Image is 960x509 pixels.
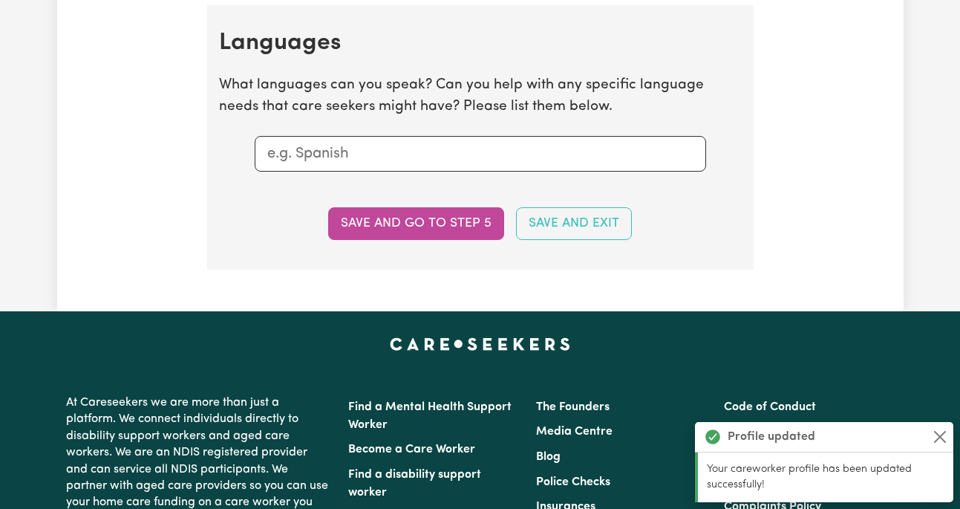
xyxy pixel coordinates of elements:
[931,428,949,446] button: Close
[390,338,570,350] a: Careseekers home page
[536,476,610,488] a: Police Checks
[348,469,481,499] a: Find a disability support worker
[219,29,742,57] h2: Languages
[536,401,610,413] a: The Founders
[348,401,512,431] a: Find a Mental Health Support Worker
[516,207,632,240] button: Save and Exit
[724,401,816,413] a: Code of Conduct
[348,444,475,455] a: Become a Care Worker
[728,428,815,446] strong: Profile updated
[536,426,613,438] a: Media Centre
[219,75,742,118] p: What languages can you speak? Can you help with any specific language needs that care seekers mig...
[328,207,504,240] button: Save and go to step 5
[267,143,693,165] input: e.g. Spanish
[707,461,944,493] p: Your careworker profile has been updated successfully!
[536,451,561,463] a: Blog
